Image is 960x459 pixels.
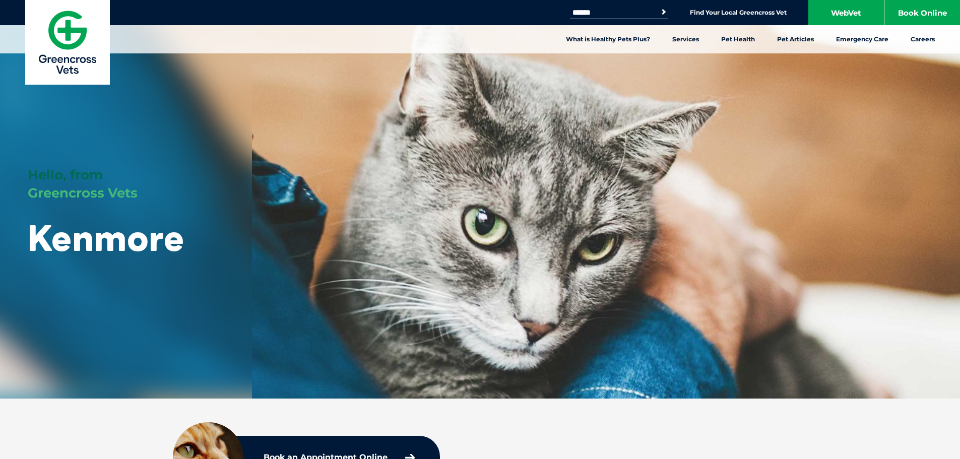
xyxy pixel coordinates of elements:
[661,25,710,53] a: Services
[900,25,946,53] a: Careers
[825,25,900,53] a: Emergency Care
[28,185,138,201] span: Greencross Vets
[555,25,661,53] a: What is Healthy Pets Plus?
[710,25,766,53] a: Pet Health
[659,7,669,17] button: Search
[690,9,787,17] a: Find Your Local Greencross Vet
[28,218,184,257] h1: Kenmore
[766,25,825,53] a: Pet Articles
[28,167,103,183] span: Hello, from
